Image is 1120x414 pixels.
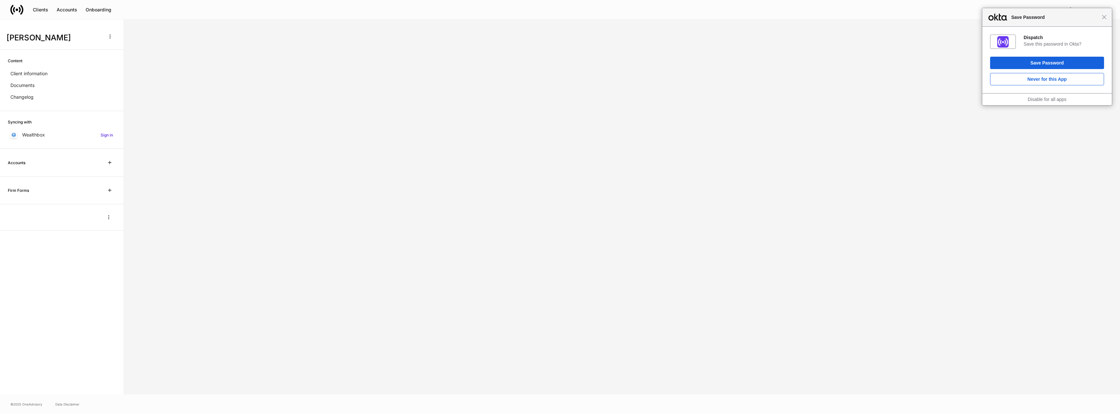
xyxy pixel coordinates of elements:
h6: Accounts [8,160,25,166]
h6: Content [8,58,22,64]
button: Save Password [990,57,1104,69]
img: IoaI0QAAAAZJREFUAwDpn500DgGa8wAAAABJRU5ErkJggg== [997,36,1009,48]
h3: [PERSON_NAME] [7,33,101,43]
a: WealthboxSign in [8,129,116,141]
p: Client information [10,70,48,77]
h6: Syncing with [8,119,32,125]
button: Onboarding [81,5,116,15]
div: Onboarding [86,7,111,12]
span: Close [1102,15,1107,20]
button: Never for this App [990,73,1104,85]
div: Dispatch [1024,35,1104,40]
div: Save this password in Okta? [1024,41,1104,47]
div: Clients [33,7,48,12]
a: Data Disclaimer [55,402,79,407]
div: Accounts [57,7,77,12]
span: © 2025 OneAdvisory [10,402,42,407]
h6: Sign in [101,132,113,138]
a: Documents [8,79,116,91]
p: Changelog [10,94,34,100]
p: Documents [10,82,35,89]
h6: Firm Forms [8,187,29,193]
a: Client information [8,68,116,79]
p: Wealthbox [22,132,45,138]
a: Disable for all apps [1028,97,1066,102]
span: Save Password [1008,13,1102,21]
button: Clients [29,5,52,15]
a: Changelog [8,91,116,103]
button: Accounts [52,5,81,15]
